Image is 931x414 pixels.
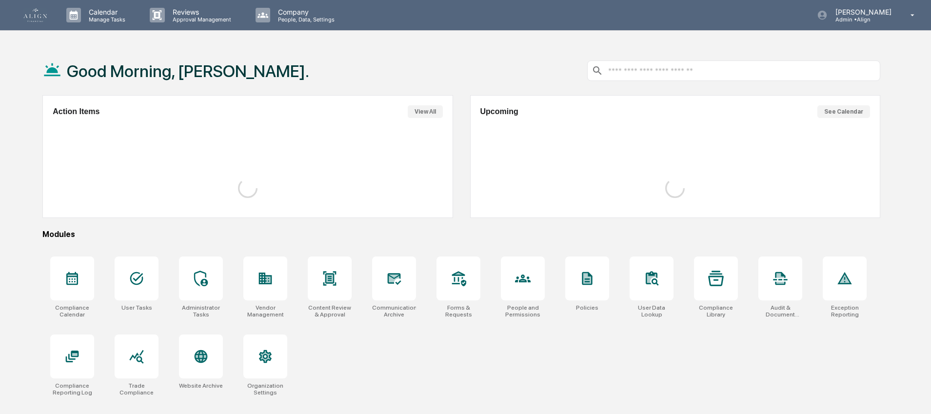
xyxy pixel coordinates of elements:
div: Website Archive [179,382,223,389]
p: Admin • Align [828,16,896,23]
div: Policies [576,304,598,311]
div: Communications Archive [372,304,416,318]
p: [PERSON_NAME] [828,8,896,16]
div: Trade Compliance [115,382,158,396]
div: Compliance Calendar [50,304,94,318]
h1: Good Morning, [PERSON_NAME]. [67,61,309,81]
p: Approval Management [165,16,236,23]
button: See Calendar [817,105,870,118]
button: View All [408,105,443,118]
div: Content Review & Approval [308,304,352,318]
div: Audit & Document Logs [758,304,802,318]
div: Forms & Requests [436,304,480,318]
div: Modules [42,230,880,239]
div: Exception Reporting [823,304,867,318]
div: People and Permissions [501,304,545,318]
p: Calendar [81,8,130,16]
div: Vendor Management [243,304,287,318]
div: Organization Settings [243,382,287,396]
div: Administrator Tasks [179,304,223,318]
h2: Action Items [53,107,99,116]
p: Manage Tasks [81,16,130,23]
div: Compliance Reporting Log [50,382,94,396]
h2: Upcoming [480,107,518,116]
div: User Tasks [121,304,152,311]
div: User Data Lookup [630,304,673,318]
p: Reviews [165,8,236,16]
div: Compliance Library [694,304,738,318]
p: People, Data, Settings [270,16,339,23]
img: logo [23,8,47,22]
p: Company [270,8,339,16]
